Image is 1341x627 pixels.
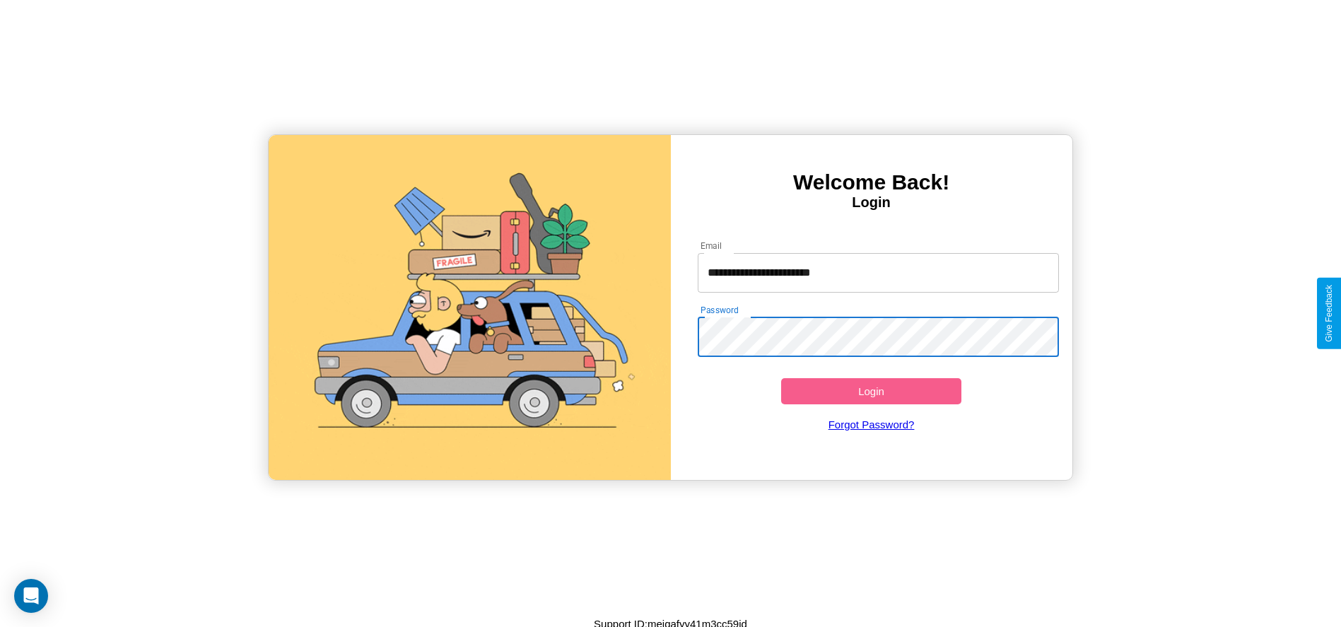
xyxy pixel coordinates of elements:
div: Give Feedback [1324,285,1334,342]
h4: Login [671,194,1072,211]
img: gif [269,135,670,480]
label: Password [701,304,738,316]
a: Forgot Password? [691,404,1052,445]
button: Login [781,378,962,404]
label: Email [701,240,722,252]
h3: Welcome Back! [671,170,1072,194]
div: Open Intercom Messenger [14,579,48,613]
